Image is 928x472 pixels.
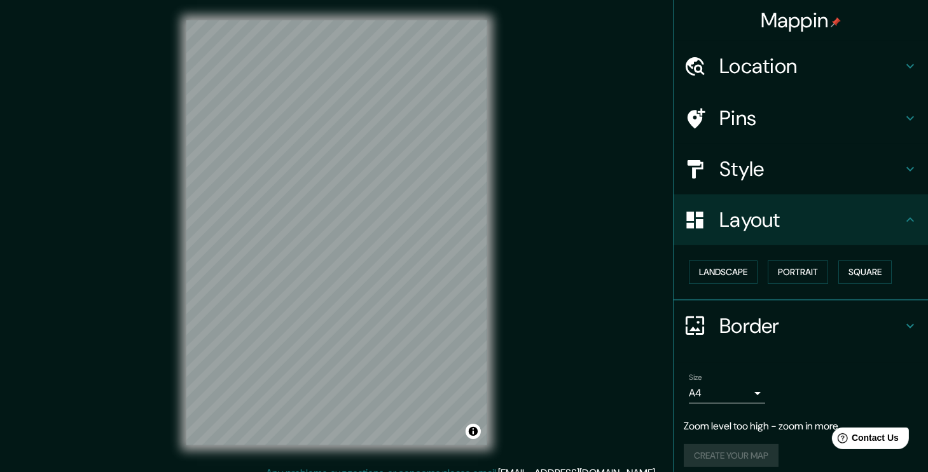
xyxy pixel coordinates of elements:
h4: Layout [719,207,903,233]
canvas: Map [186,20,487,445]
div: Layout [674,194,928,245]
div: Pins [674,93,928,144]
p: Zoom level too high - zoom in more [684,419,918,434]
div: Location [674,41,928,91]
label: Size [689,372,702,382]
img: pin-icon.png [831,17,841,27]
h4: Mappin [761,8,841,33]
h4: Location [719,53,903,79]
h4: Pins [719,105,903,131]
h4: Border [719,313,903,339]
iframe: Help widget launcher [815,422,914,458]
button: Toggle attribution [466,424,481,439]
h4: Style [719,156,903,182]
button: Square [838,260,892,284]
div: Border [674,300,928,351]
button: Portrait [768,260,828,284]
div: Style [674,144,928,194]
button: Landscape [689,260,758,284]
div: A4 [689,383,765,403]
